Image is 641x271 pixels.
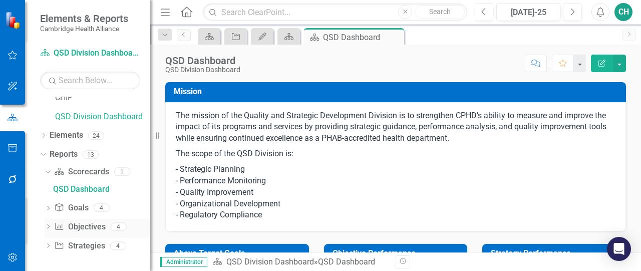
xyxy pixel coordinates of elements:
[40,72,140,89] input: Search Below...
[176,162,615,221] p: - Strategic Planning - Performance Monitoring - Quality Improvement - Organizational Development ...
[40,25,128,33] small: Cambridge Health Alliance
[318,257,375,266] div: QSD Dashboard
[203,4,467,21] input: Search ClearPoint...
[226,257,314,266] a: QSD Division Dashboard
[54,202,88,214] a: Goals
[111,222,127,231] div: 4
[54,221,105,233] a: Objectives
[212,256,388,268] div: »
[54,240,105,252] a: Strategies
[174,249,304,258] h3: Above Target Goals
[174,87,621,96] h3: Mission
[88,131,104,140] div: 24
[429,8,451,16] span: Search
[55,111,150,123] a: QSD Division Dashboard
[323,31,402,44] div: QSD Dashboard
[415,5,465,19] button: Search
[607,237,631,261] div: Open Intercom Messenger
[114,168,130,176] div: 1
[83,150,99,159] div: 13
[333,249,463,258] h3: Objective Performance
[40,48,140,59] a: QSD Division Dashboard
[5,12,23,29] img: ClearPoint Strategy
[496,3,560,21] button: [DATE]-25
[110,241,126,250] div: 4
[160,257,207,267] span: Administrator
[50,149,78,160] a: Reports
[55,92,150,104] a: CHIP
[94,204,110,212] div: 4
[165,55,240,66] div: QSD Dashboard
[51,181,150,197] a: QSD Dashboard
[176,110,615,147] p: The mission of the Quality and Strategic Development Division is to strengthen CPHD’s ability to ...
[491,249,621,258] h3: Strategy Performance
[53,185,150,194] div: QSD Dashboard
[614,3,632,21] button: CH
[50,130,83,141] a: Elements
[500,7,557,19] div: [DATE]-25
[165,66,240,74] div: QSD Division Dashboard
[176,146,615,162] p: The scope of the QSD Division is:
[54,166,109,178] a: Scorecards
[40,13,128,25] span: Elements & Reports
